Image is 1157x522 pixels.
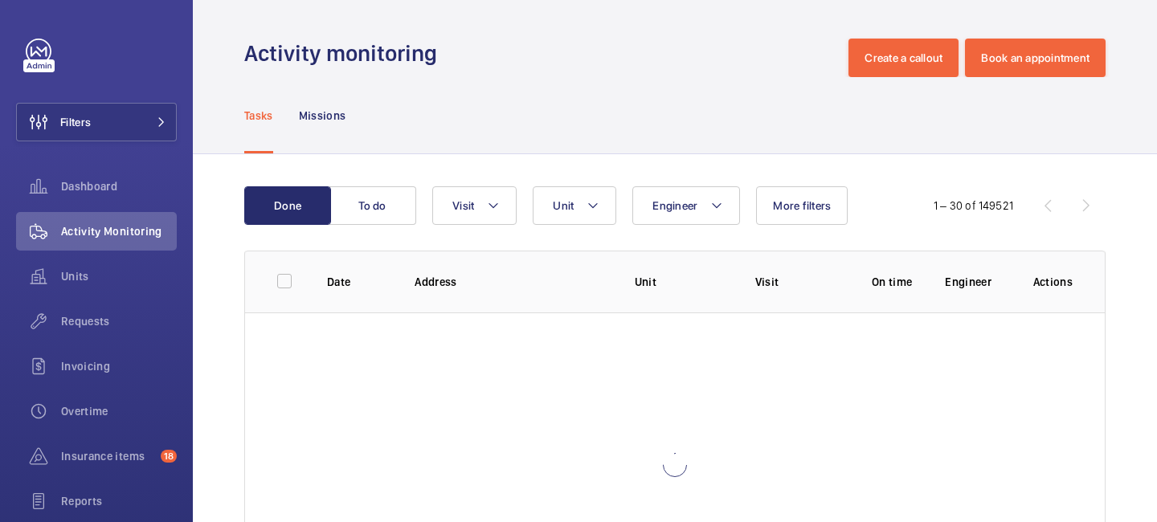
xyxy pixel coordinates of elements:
span: Dashboard [61,178,177,194]
button: Visit [432,186,517,225]
button: Create a callout [848,39,959,77]
button: Engineer [632,186,740,225]
p: Unit [635,274,730,290]
span: Units [61,268,177,284]
p: Missions [299,108,346,124]
p: Engineer [945,274,1007,290]
button: More filters [756,186,848,225]
span: Unit [553,199,574,212]
h1: Activity monitoring [244,39,447,68]
span: Filters [60,114,91,130]
p: On time [865,274,919,290]
p: Address [415,274,608,290]
span: Invoicing [61,358,177,374]
span: More filters [773,199,831,212]
span: Reports [61,493,177,509]
span: 18 [161,450,177,463]
button: To do [329,186,416,225]
p: Tasks [244,108,273,124]
div: 1 – 30 of 149521 [934,198,1013,214]
button: Filters [16,103,177,141]
span: Visit [452,199,474,212]
span: Overtime [61,403,177,419]
span: Activity Monitoring [61,223,177,239]
button: Unit [533,186,616,225]
span: Engineer [652,199,697,212]
button: Book an appointment [965,39,1106,77]
p: Date [327,274,389,290]
span: Insurance items [61,448,154,464]
button: Done [244,186,331,225]
p: Actions [1033,274,1073,290]
p: Visit [755,274,840,290]
span: Requests [61,313,177,329]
